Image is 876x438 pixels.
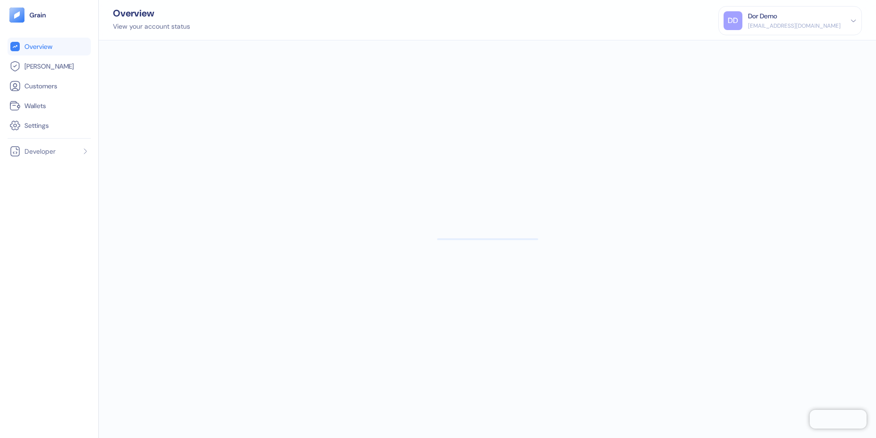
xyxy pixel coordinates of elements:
[24,42,52,51] span: Overview
[29,12,47,18] img: logo
[810,410,867,429] iframe: Chatra live chat
[24,62,74,71] span: [PERSON_NAME]
[24,121,49,130] span: Settings
[24,147,56,156] span: Developer
[24,101,46,110] span: Wallets
[113,8,190,18] div: Overview
[748,11,777,21] div: Dor Demo
[113,22,190,31] div: View your account status
[9,80,89,92] a: Customers
[9,41,89,52] a: Overview
[9,120,89,131] a: Settings
[24,81,57,91] span: Customers
[9,61,89,72] a: [PERSON_NAME]
[724,11,742,30] div: DD
[9,100,89,111] a: Wallets
[9,8,24,23] img: logo-tablet-V2.svg
[748,22,841,30] div: [EMAIL_ADDRESS][DOMAIN_NAME]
